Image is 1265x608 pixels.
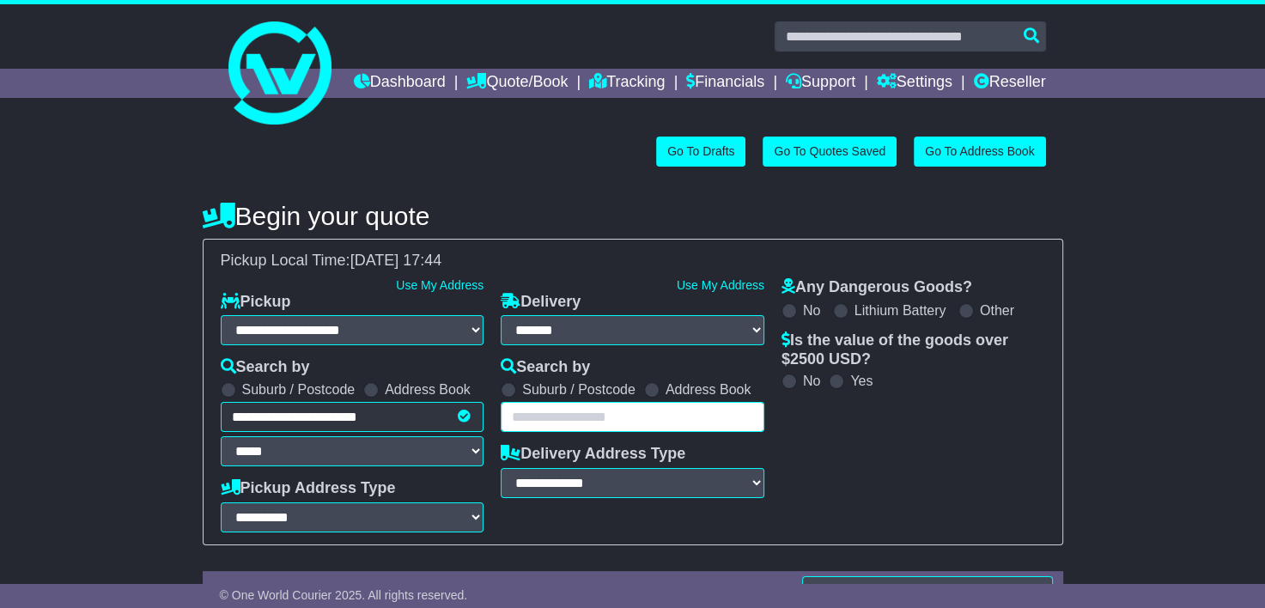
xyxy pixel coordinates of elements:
[220,588,468,602] span: © One World Courier 2025. All rights reserved.
[854,302,946,319] label: Lithium Battery
[763,137,897,167] a: Go To Quotes Saved
[803,373,820,389] label: No
[221,293,291,312] label: Pickup
[501,445,685,464] label: Delivery Address Type
[350,252,442,269] span: [DATE] 17:44
[686,69,764,98] a: Financials
[466,69,568,98] a: Quote/Book
[221,479,396,498] label: Pickup Address Type
[850,373,873,389] label: Yes
[829,350,861,368] span: USD
[242,381,356,398] label: Suburb / Postcode
[589,69,665,98] a: Tracking
[782,331,1045,368] label: Is the value of the goods over $ ?
[204,582,664,601] div: $ FreightSafe warranty included
[522,381,636,398] label: Suburb / Postcode
[385,381,471,398] label: Address Book
[396,278,483,292] a: Use My Address
[790,350,824,368] span: 2500
[877,69,952,98] a: Settings
[973,69,1045,98] a: Reseller
[501,293,581,312] label: Delivery
[914,137,1045,167] a: Go To Address Book
[222,582,247,599] span: 250
[802,576,1052,606] button: Increase my warranty / insurance cover
[782,278,972,297] label: Any Dangerous Goods?
[221,358,310,377] label: Search by
[212,252,1054,271] div: Pickup Local Time:
[677,278,764,292] a: Use My Address
[203,202,1063,230] h4: Begin your quote
[663,582,794,601] div: Additional Cover
[803,302,820,319] label: No
[656,137,745,167] a: Go To Drafts
[980,302,1014,319] label: Other
[501,358,590,377] label: Search by
[354,69,446,98] a: Dashboard
[666,381,751,398] label: Address Book
[786,69,855,98] a: Support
